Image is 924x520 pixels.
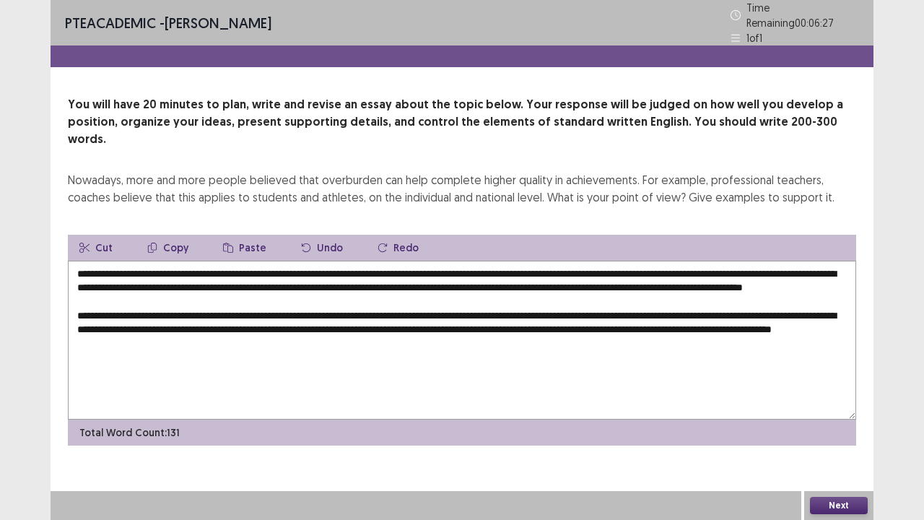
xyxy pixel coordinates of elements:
p: - [PERSON_NAME] [65,12,271,34]
button: Paste [212,235,278,261]
button: Undo [289,235,354,261]
button: Next [810,497,868,514]
p: Total Word Count: 131 [79,425,180,441]
p: You will have 20 minutes to plan, write and revise an essay about the topic below. Your response ... [68,96,856,148]
span: PTE academic [65,14,156,32]
button: Copy [136,235,200,261]
div: Nowadays, more and more people believed that overburden can help complete higher quality in achie... [68,171,856,206]
button: Redo [366,235,430,261]
button: Cut [68,235,124,261]
p: 1 of 1 [746,30,762,45]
